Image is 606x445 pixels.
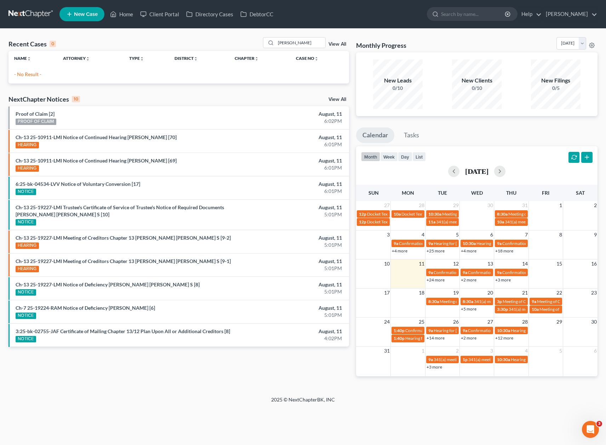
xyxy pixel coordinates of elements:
a: Calendar [356,127,394,143]
a: Ch-13 25-19227-LMI Notice of Deficiency [PERSON_NAME] [PERSON_NAME] S [8] [16,281,200,287]
span: 9a [463,328,467,333]
span: 341(a) meeting for [PERSON_NAME] and [PERSON_NAME] [468,357,578,362]
span: 11a [428,219,435,224]
span: 29 [556,318,563,326]
span: 10a [532,307,539,312]
div: August, 11 [238,110,342,118]
div: 6:01PM [238,188,342,195]
div: HEARING [16,266,39,272]
span: 27 [383,201,390,210]
span: Hearing for [PERSON_NAME] [434,241,489,246]
span: 13 [487,259,494,268]
div: New Clients [452,76,502,85]
span: Tue [438,190,447,196]
a: Directory Cases [183,8,237,21]
span: 22 [556,289,563,297]
a: +3 more [495,277,511,283]
span: 28 [521,318,528,326]
button: day [398,152,412,161]
a: Nameunfold_more [14,56,31,61]
a: +3 more [427,364,442,370]
div: Recent Cases [8,40,56,48]
div: NOTICE [16,336,36,342]
a: [PERSON_NAME] [542,8,597,21]
div: 6:01PM [238,164,342,171]
span: 25 [418,318,425,326]
span: 9a [394,241,398,246]
div: 10 [72,96,80,102]
div: New Leads [373,76,423,85]
a: Ch-13 25-10911-LMI Notice of Continued Hearing [PERSON_NAME] [70] [16,134,177,140]
a: Ch-13 25-19227-LMI Meeting of Creditors Chapter 13 [PERSON_NAME] [PERSON_NAME] S [9-1] [16,258,231,264]
a: DebtorCC [237,8,277,21]
a: +14 more [427,335,445,341]
div: August, 11 [238,234,342,241]
span: 6 [593,347,598,355]
div: August, 11 [238,157,342,164]
div: NOTICE [16,219,36,226]
p: - No Result - [14,71,343,78]
span: 3:30p [497,307,508,312]
a: 3:25-bk-02755-JAF Certificate of Mailing Chapter 13/12 Plan Upon All or Additional Creditors [8] [16,328,230,334]
div: August, 11 [238,281,342,288]
div: August, 11 [238,258,342,265]
a: +4 more [461,248,476,253]
a: +25 more [427,248,445,253]
span: 10a [394,211,401,217]
div: 0 [50,41,56,47]
span: 18 [418,289,425,297]
i: unfold_more [27,57,31,61]
span: 1 [421,347,425,355]
span: 9 [593,230,598,239]
div: 6:02PM [238,118,342,125]
div: PROOF OF CLAIM [16,119,56,125]
div: 5:01PM [238,312,342,319]
a: +4 more [392,248,407,253]
div: New Filings [531,76,581,85]
span: 341(a) meeting for [PERSON_NAME] [436,219,504,224]
a: Ch-13 25-19227-LMI Trustee's Certificate of Service of Trustee's Notice of Required Documents [PE... [16,204,224,217]
span: 10:30a [497,357,510,362]
button: week [380,152,398,161]
span: 6 [490,230,494,239]
span: Confirmation hearing for [PERSON_NAME] [468,270,548,275]
span: 9a [428,328,433,333]
div: NextChapter Notices [8,95,80,103]
span: Wed [471,190,483,196]
span: 1p [463,357,468,362]
div: NOTICE [16,313,36,319]
a: Tasks [398,127,425,143]
span: 31 [521,201,528,210]
span: 341(a) meeting for [PERSON_NAME] [474,299,542,304]
span: 9a [428,241,433,246]
span: 8:30a [428,299,439,304]
span: 10:30a [497,328,510,333]
div: 5:01PM [238,288,342,295]
span: 30 [487,201,494,210]
span: Confirmation Hearing for [PERSON_NAME] [502,270,583,275]
span: 3 [490,347,494,355]
a: View All [328,42,346,47]
span: Meeting of Creditors for [PERSON_NAME] [442,211,521,217]
div: NOTICE [16,289,36,296]
a: +2 more [461,335,476,341]
div: 2025 © NextChapterBK, INC [101,396,505,409]
span: 1:40p [394,336,405,341]
i: unfold_more [140,57,144,61]
i: unfold_more [86,57,90,61]
span: 4 [421,230,425,239]
span: 4 [524,347,528,355]
span: 10:30a [428,211,441,217]
span: 9a [497,241,502,246]
span: 8 [559,230,563,239]
div: 0/10 [373,85,423,92]
a: Proof of Claim [2] [16,111,55,117]
span: 9a [428,357,433,362]
span: 9a [532,299,536,304]
span: Docket Text: for [PERSON_NAME] [401,211,465,217]
a: Districtunfold_more [175,56,198,61]
div: August, 11 [238,134,342,141]
span: 19 [452,289,459,297]
span: 27 [487,318,494,326]
span: Hearing for [PERSON_NAME] [434,328,489,333]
